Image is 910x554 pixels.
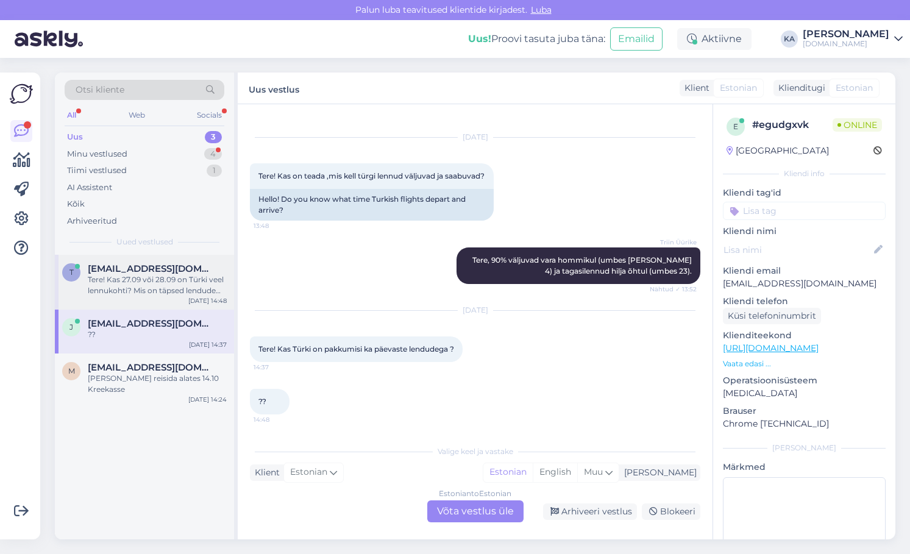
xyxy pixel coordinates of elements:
[723,329,886,342] p: Klienditeekond
[723,343,819,353] a: [URL][DOMAIN_NAME]
[116,236,173,247] span: Uued vestlused
[254,221,299,230] span: 13:48
[727,144,829,157] div: [GEOGRAPHIC_DATA]
[204,148,222,160] div: 4
[254,415,299,424] span: 14:48
[723,461,886,474] p: Märkmed
[258,397,266,406] span: ??
[76,83,124,96] span: Otsi kliente
[65,107,79,123] div: All
[67,165,127,177] div: Tiimi vestlused
[67,215,117,227] div: Arhiveeritud
[67,182,112,194] div: AI Assistent
[803,39,889,49] div: [DOMAIN_NAME]
[610,27,663,51] button: Emailid
[67,148,127,160] div: Minu vestlused
[733,122,738,131] span: e
[833,118,882,132] span: Online
[472,255,694,275] span: Tere, 90% väljuvad vara hommikul (umbes [PERSON_NAME] 4) ja tagasilennud hilja õhtul (umbes 23).
[752,118,833,132] div: # egudgxvk
[723,417,886,430] p: Chrome [TECHNICAL_ID]
[188,296,227,305] div: [DATE] 14:48
[69,268,74,277] span: t
[250,446,700,457] div: Valige keel ja vastake
[250,132,700,143] div: [DATE]
[68,366,75,375] span: m
[723,202,886,220] input: Lisa tag
[680,82,709,94] div: Klient
[723,295,886,308] p: Kliendi telefon
[720,82,757,94] span: Estonian
[584,466,603,477] span: Muu
[258,171,485,180] span: Tere! Kas on teada ,mis kell türgi lennud väljuvad ja saabuvad?
[69,322,73,332] span: j
[188,395,227,404] div: [DATE] 14:24
[88,263,215,274] span: triinuke757@gmail.com
[250,466,280,479] div: Klient
[88,274,227,296] div: Tere! Kas 27.09 või 28.09 on Türki veel lennukohti? Mis on täpsed lendude kellaajad?
[88,329,227,340] div: ??
[250,305,700,316] div: [DATE]
[723,374,886,387] p: Operatsioonisüsteem
[803,29,903,49] a: [PERSON_NAME][DOMAIN_NAME]
[88,362,215,373] span: merlinpold@gmsul.com
[250,189,494,221] div: Hello! Do you know what time Turkish flights depart and arrive?
[468,32,605,46] div: Proovi tasuta juba täna:
[723,186,886,199] p: Kliendi tag'id
[254,363,299,372] span: 14:37
[543,503,637,520] div: Arhiveeri vestlus
[650,285,697,294] span: Nähtud ✓ 13:52
[723,168,886,179] div: Kliendi info
[723,405,886,417] p: Brauser
[723,225,886,238] p: Kliendi nimi
[290,466,327,479] span: Estonian
[88,373,227,395] div: [PERSON_NAME] reisida alates 14.10 Kreekasse
[527,4,555,15] span: Luba
[723,308,821,324] div: Küsi telefoninumbrit
[88,318,215,329] span: janesein99@gmail.com
[619,466,697,479] div: [PERSON_NAME]
[723,243,872,257] input: Lisa nimi
[642,503,700,520] div: Blokeeri
[533,463,577,481] div: English
[483,463,533,481] div: Estonian
[723,387,886,400] p: [MEDICAL_DATA]
[10,82,33,105] img: Askly Logo
[67,131,83,143] div: Uus
[205,131,222,143] div: 3
[773,82,825,94] div: Klienditugi
[249,80,299,96] label: Uus vestlus
[651,238,697,247] span: Triin Üürike
[439,488,511,499] div: Estonian to Estonian
[207,165,222,177] div: 1
[194,107,224,123] div: Socials
[468,33,491,44] b: Uus!
[781,30,798,48] div: KA
[723,265,886,277] p: Kliendi email
[126,107,148,123] div: Web
[723,442,886,453] div: [PERSON_NAME]
[258,344,454,353] span: Tere! Kas Türki on pakkumisi ka päevaste lendudega ?
[723,277,886,290] p: [EMAIL_ADDRESS][DOMAIN_NAME]
[189,340,227,349] div: [DATE] 14:37
[67,198,85,210] div: Kõik
[836,82,873,94] span: Estonian
[677,28,752,50] div: Aktiivne
[723,358,886,369] p: Vaata edasi ...
[803,29,889,39] div: [PERSON_NAME]
[427,500,524,522] div: Võta vestlus üle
